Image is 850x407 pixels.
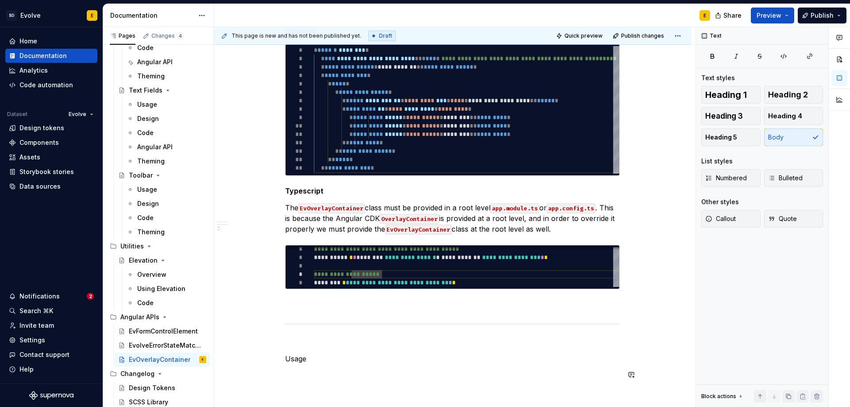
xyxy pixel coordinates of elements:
div: EvolveErrorStateMatcher [129,341,202,350]
div: Design tokens [19,124,64,132]
a: Toolbar [115,168,210,182]
a: Code automation [5,78,97,92]
div: Theming [137,228,165,236]
button: Callout [701,210,761,228]
div: Storybook stories [19,167,74,176]
button: Notifications2 [5,289,97,303]
div: Code [137,298,154,307]
div: Text styles [701,74,735,82]
a: Documentation [5,49,97,63]
button: Contact support [5,348,97,362]
div: Pages [110,32,135,39]
div: Evolve [20,11,41,20]
div: Angular API [137,143,173,151]
a: Data sources [5,179,97,194]
div: Contact support [19,350,70,359]
a: Angular API [123,55,210,69]
a: Code [123,296,210,310]
div: Utilities [120,242,144,251]
span: Heading 1 [705,90,747,99]
div: Changelog [120,369,155,378]
button: Preview [751,8,794,23]
div: Using Elevation [137,284,185,293]
div: Block actions [701,393,736,400]
div: Usage [137,185,157,194]
span: Heading 4 [768,112,802,120]
div: SD [6,10,17,21]
div: Data sources [19,182,61,191]
span: Quote [768,214,797,223]
span: Evolve [69,111,86,118]
p: The class must be provided in a root level or . This is because the Angular CDK is provided at a ... [285,202,620,234]
code: EvOverlayContainer [385,225,452,235]
a: Design [123,197,210,211]
span: This page is new and has not been published yet. [232,32,361,39]
div: Other styles [701,198,739,206]
button: Heading 3 [701,107,761,125]
a: Angular API [123,140,210,154]
div: Block actions [701,390,744,403]
button: Evolve [65,108,97,120]
div: Angular APIs [120,313,159,322]
a: Settings [5,333,97,347]
div: Design [137,114,159,123]
div: Assets [19,153,40,162]
div: Notifications [19,292,60,301]
a: Storybook stories [5,165,97,179]
div: E [91,12,93,19]
code: app.config.ts [547,203,595,213]
a: Theming [123,225,210,239]
a: Code [123,211,210,225]
div: Components [19,138,59,147]
a: Components [5,136,97,150]
a: Invite team [5,318,97,333]
div: Utilities [106,239,210,253]
a: Elevation [115,253,210,267]
a: Usage [123,97,210,112]
div: Home [19,37,37,46]
a: Design [123,112,210,126]
code: OverlayContainer [380,214,439,224]
p: Usage [285,353,620,364]
button: Publish [798,8,846,23]
button: Heading 5 [701,128,761,146]
a: Theming [123,69,210,83]
div: Settings [19,336,45,345]
span: Heading 2 [768,90,808,99]
div: List styles [701,157,733,166]
button: Numbered [701,169,761,187]
div: Code [137,213,154,222]
button: Heading 2 [764,86,823,104]
a: Supernova Logo [29,391,73,400]
div: Usage [137,100,157,109]
code: app.module.ts [491,203,539,213]
div: Analytics [19,66,48,75]
div: Search ⌘K [19,306,53,315]
div: Theming [137,157,165,166]
div: Theming [137,72,165,81]
a: Theming [123,154,210,168]
span: Draft [379,32,392,39]
div: Toolbar [129,171,153,180]
button: SDEvolveE [2,6,101,25]
a: Assets [5,150,97,164]
button: Heading 4 [764,107,823,125]
div: Angular API [137,58,173,66]
a: Using Elevation [123,282,210,296]
button: Quote [764,210,823,228]
button: Share [711,8,747,23]
span: Publish changes [621,32,664,39]
a: EvFormControlElement [115,324,210,338]
span: Heading 5 [705,133,737,142]
div: Documentation [110,11,194,20]
a: Overview [123,267,210,282]
div: Documentation [19,51,67,60]
div: EvFormControlElement [129,327,198,336]
div: Dataset [7,111,27,118]
div: E [202,355,204,364]
a: EvOverlayContainerE [115,353,210,367]
span: Bulleted [768,174,803,182]
a: Text Fields [115,83,210,97]
span: Preview [757,11,781,20]
button: Bulleted [764,169,823,187]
